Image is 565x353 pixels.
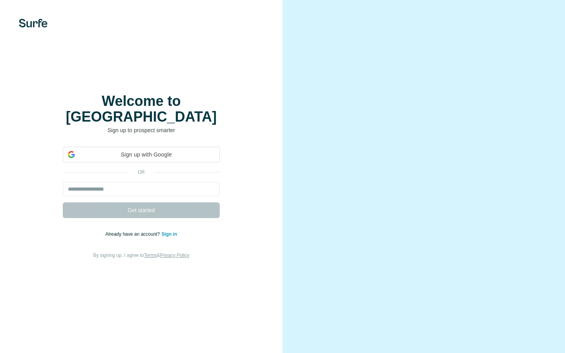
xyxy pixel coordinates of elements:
a: Terms [144,253,157,258]
img: Surfe's logo [19,19,47,27]
a: Sign in [161,231,177,237]
span: Sign up with Google [78,151,215,159]
div: Sign up with Google [63,147,220,162]
span: Already have an account? [106,231,162,237]
a: Privacy Policy [160,253,190,258]
h1: Welcome to [GEOGRAPHIC_DATA] [63,93,220,125]
p: Sign up to prospect smarter [63,126,220,134]
p: or [129,169,154,176]
span: By signing up, I agree to & [93,253,190,258]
